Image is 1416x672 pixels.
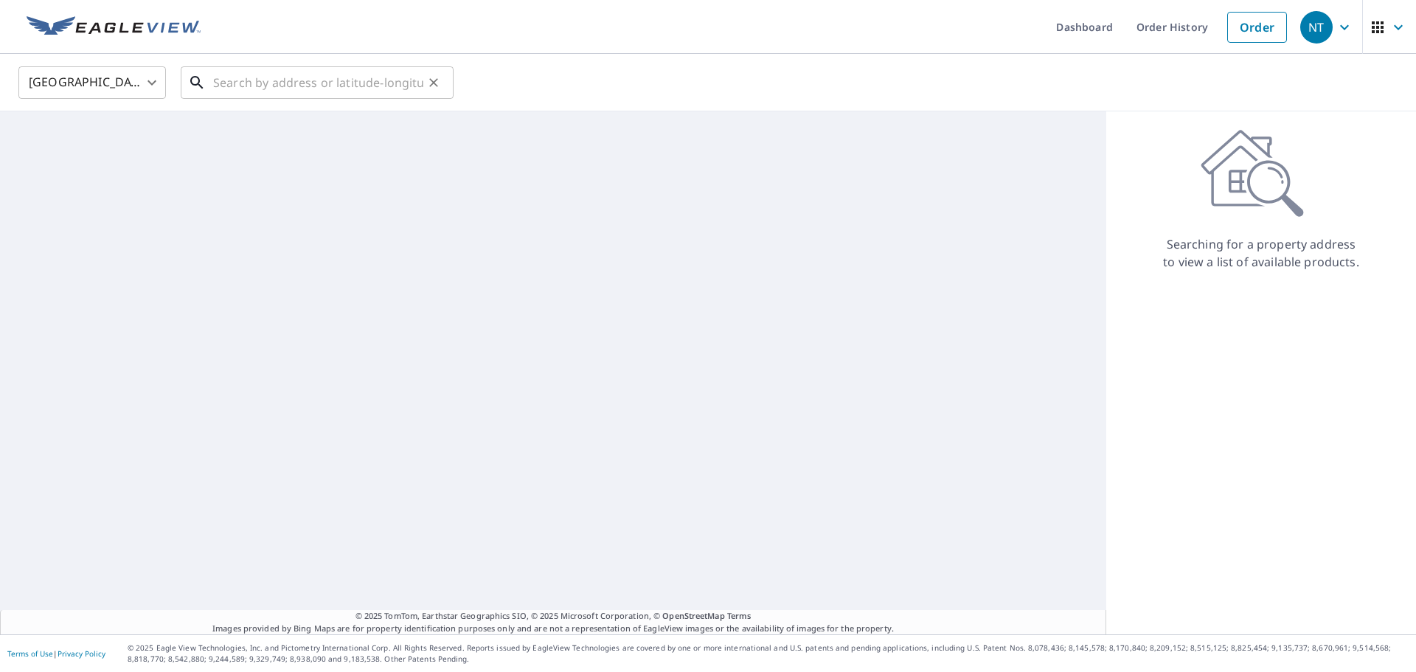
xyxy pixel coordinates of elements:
button: Clear [423,72,444,93]
a: Privacy Policy [58,648,105,659]
input: Search by address or latitude-longitude [213,62,423,103]
a: OpenStreetMap [662,610,724,621]
a: Order [1227,12,1287,43]
a: Terms of Use [7,648,53,659]
a: Terms [727,610,752,621]
div: NT [1300,11,1333,44]
p: Searching for a property address to view a list of available products. [1162,235,1360,271]
img: EV Logo [27,16,201,38]
div: [GEOGRAPHIC_DATA] [18,62,166,103]
p: © 2025 Eagle View Technologies, Inc. and Pictometry International Corp. All Rights Reserved. Repo... [128,642,1409,665]
span: © 2025 TomTom, Earthstar Geographics SIO, © 2025 Microsoft Corporation, © [355,610,752,623]
p: | [7,649,105,658]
